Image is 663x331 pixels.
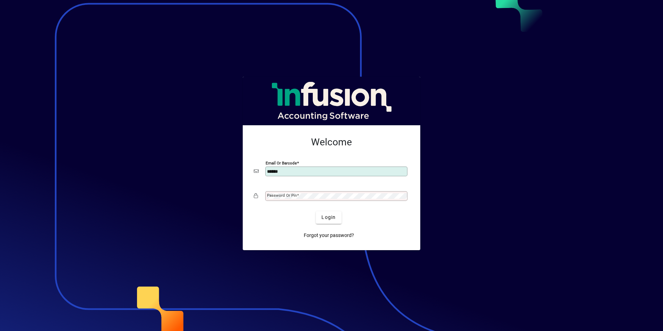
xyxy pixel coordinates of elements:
[254,136,409,148] h2: Welcome
[301,229,357,242] a: Forgot your password?
[266,160,297,165] mat-label: Email or Barcode
[316,211,341,224] button: Login
[321,214,336,221] span: Login
[304,232,354,239] span: Forgot your password?
[267,193,297,198] mat-label: Password or Pin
